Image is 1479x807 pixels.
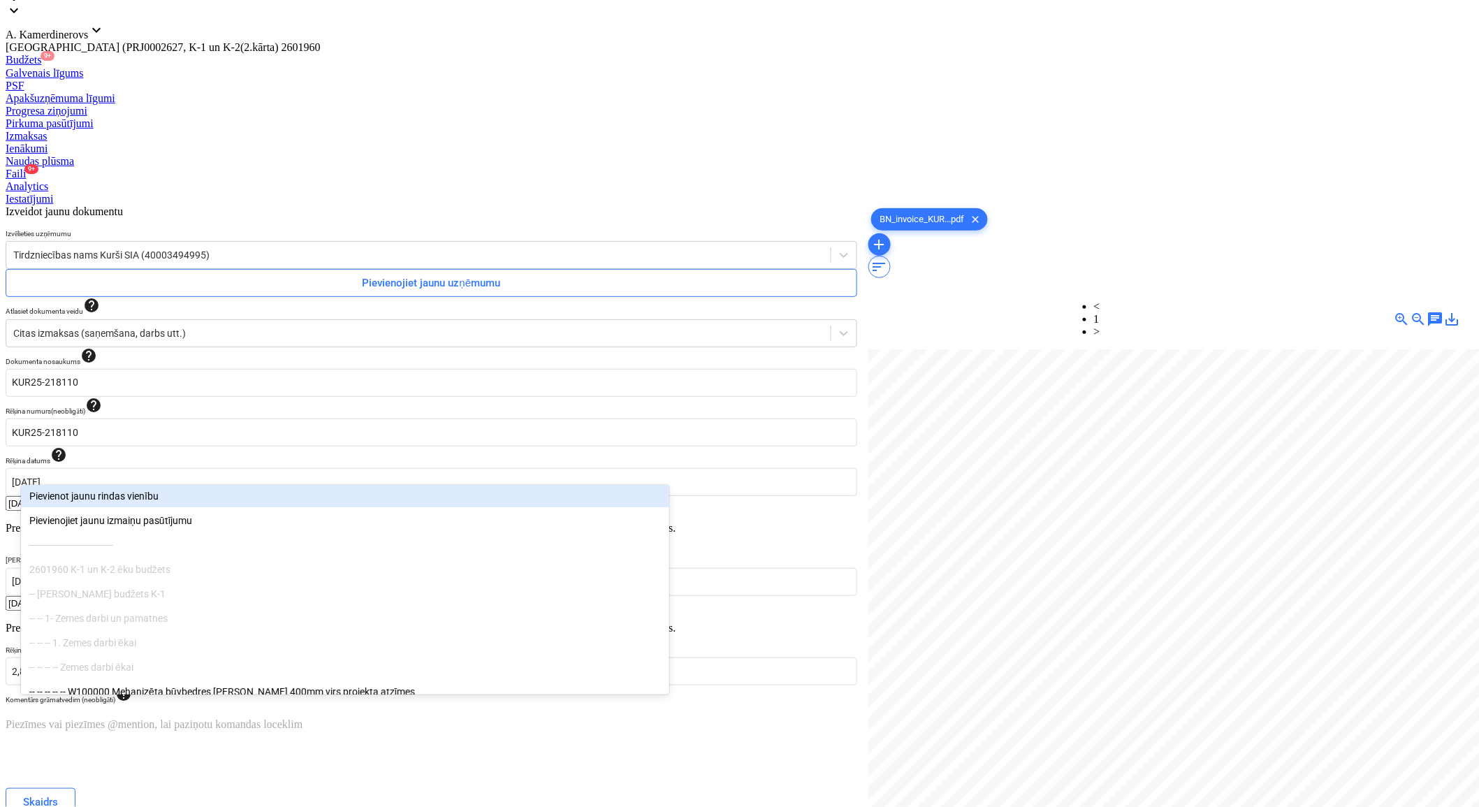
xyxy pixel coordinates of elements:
[21,632,669,654] div: -- -- -- 1. Zemes darbi ēkai
[21,681,669,703] div: -- -- -- -- -- W100000 Mehanizēta būvbedres [PERSON_NAME] 400mm virs projekta atzīmes
[6,168,1473,180] div: Faili
[6,41,1473,54] div: [GEOGRAPHIC_DATA] (PRJ0002627, K-1 un K-2(2.kārta) 2601960
[6,468,857,496] input: Rēķina datums nav norādīts
[80,347,97,364] span: help
[6,92,1473,105] a: Apakšuzņēmuma līgumi
[6,130,1473,143] a: Izmaksas
[871,208,988,231] div: BN_invoice_KUR...pdf
[6,117,1473,130] a: Pirkuma pasūtījumi
[1411,311,1427,328] span: zoom_out
[6,419,857,446] input: Rēķina numurs
[6,568,857,596] input: Izpildes datums nav norādīts
[6,622,857,634] p: Press the down arrow key to interact with the calendar and select a date. Press the question mark...
[1094,313,1100,325] a: Page 1 is your current page
[21,509,669,532] div: Pievienojiet jaunu izmaiņu pasūtījumu
[6,397,857,416] div: Rēķina numurs (neobligāti)
[6,496,129,511] input: Mainīt
[6,67,1473,80] a: Galvenais līgums
[1394,311,1411,328] span: zoom_in
[41,51,54,61] span: 9+
[21,534,669,556] div: ------------------------------
[6,685,857,704] div: Komentārs grāmatvedim (neobligāti)
[21,681,669,703] div: -- -- -- -- -- W100000 Mehanizēta būvbedres rakšana līdz 400mm virs projekta atzīmes
[24,164,38,174] span: 9+
[6,446,857,465] div: Rēķina datums
[6,522,857,535] p: Press the down arrow key to interact with the calendar and select a date. Press the question mark...
[6,54,1473,66] a: Budžets9+
[6,369,857,397] input: Dokumenta nosaukums
[21,607,669,630] div: -- -- 1- Zemes darbi un pamatnes
[6,80,1473,92] a: PSF
[6,2,22,19] i: keyboard_arrow_down
[21,583,669,605] div: -- Ēkas budžets K-1
[6,205,123,217] span: Izveidot jaunu dokumentu
[6,193,1473,205] a: Iestatījumi
[872,214,973,224] span: BN_invoice_KUR...pdf
[21,558,669,581] div: 2601960 K-1 un K-2 ēku budžets
[968,211,984,228] span: clear
[1427,311,1444,328] span: chat
[6,657,857,685] input: Rēķina kopējā summa (neto izmaksas, pēc izvēles)
[21,656,669,678] div: -- -- -- -- Zemes darbi ēkai
[6,54,1473,66] div: Budžets
[871,259,888,275] span: sort
[6,143,1473,155] a: Ienākumi
[1444,311,1461,328] span: save_alt
[6,596,129,611] input: Mainīt
[88,22,105,38] i: keyboard_arrow_down
[1094,300,1100,312] a: Previous page
[1094,326,1100,337] a: Next page
[50,446,67,463] span: help
[83,297,100,314] span: help
[1409,740,1479,807] iframe: Chat Widget
[85,397,102,414] span: help
[6,168,1473,180] a: Faili9+
[6,546,857,565] div: [PERSON_NAME]
[363,274,501,292] div: Pievienojiet jaunu uzņēmumu
[6,229,857,241] p: Izvēlieties uzņēmumu
[6,347,857,366] div: Dokumenta nosaukums
[6,297,857,316] div: Atlasiet dokumenta veidu
[6,155,1473,168] a: Naudas plūsma
[6,646,857,657] p: Rēķina kopējā summa (neto izmaksas, pēc izvēles)
[6,105,1473,117] a: Progresa ziņojumi
[6,269,857,297] button: Pievienojiet jaunu uzņēmumu
[6,29,88,41] span: A. Kamerdinerovs
[871,236,888,253] span: add
[21,583,669,605] div: -- [PERSON_NAME] budžets K-1
[6,180,1473,193] a: Analytics
[21,485,669,507] div: Pievienot jaunu rindas vienību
